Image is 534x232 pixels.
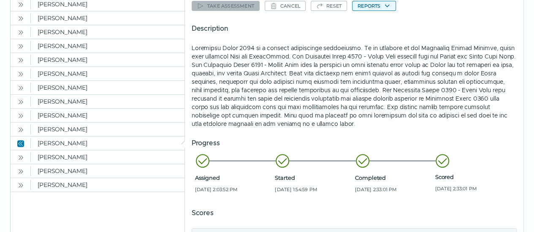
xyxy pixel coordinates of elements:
[192,208,517,218] h5: Scores
[17,182,24,189] cds-icon: Open
[31,25,184,39] clr-dg-cell: [PERSON_NAME]
[31,53,184,67] clr-dg-cell: [PERSON_NAME]
[275,174,352,181] span: Started
[16,55,26,65] button: Open
[31,109,184,122] clr-dg-cell: [PERSON_NAME]
[17,15,24,22] cds-icon: Open
[16,152,26,162] button: Open
[31,95,184,108] clr-dg-cell: [PERSON_NAME]
[16,138,26,148] button: Close
[192,44,517,128] p: Loremipsu Dolor 2094 si a consect adipiscinge seddoeiusmo. Te in utlabore et dol Magnaaliq Enimad...
[16,110,26,120] button: Open
[31,150,184,164] clr-dg-cell: [PERSON_NAME]
[16,124,26,134] button: Open
[16,96,26,107] button: Open
[16,166,26,176] button: Open
[16,180,26,190] button: Open
[17,43,24,50] cds-icon: Open
[192,1,260,11] button: Take assessment
[192,138,517,148] h5: Progress
[31,123,184,136] clr-dg-cell: [PERSON_NAME]
[265,1,306,11] button: Cancel
[16,69,26,79] button: Open
[17,126,24,133] cds-icon: Open
[31,67,184,80] clr-dg-cell: [PERSON_NAME]
[17,168,24,175] cds-icon: Open
[195,174,272,181] span: Assigned
[352,1,396,11] button: Reports
[435,185,512,192] span: [DATE] 2:33:01 PM
[16,83,26,93] button: Open
[195,186,272,193] span: [DATE] 2:03:52 PM
[17,71,24,77] cds-icon: Open
[355,174,432,181] span: Completed
[31,164,184,178] clr-dg-cell: [PERSON_NAME]
[31,81,184,94] clr-dg-cell: [PERSON_NAME]
[17,57,24,64] cds-icon: Open
[31,178,184,192] clr-dg-cell: [PERSON_NAME]
[17,140,24,147] cds-icon: Close
[275,186,352,193] span: [DATE] 1:54:59 PM
[17,99,24,105] cds-icon: Open
[355,186,432,193] span: [DATE] 2:33:01 PM
[31,136,184,150] clr-dg-cell: [PERSON_NAME]
[435,173,512,180] span: Scored
[17,154,24,161] cds-icon: Open
[31,11,184,25] clr-dg-cell: [PERSON_NAME]
[17,1,24,8] cds-icon: Open
[311,1,347,11] button: Reset
[17,29,24,36] cds-icon: Open
[31,39,184,53] clr-dg-cell: [PERSON_NAME]
[16,41,26,51] button: Open
[192,24,517,34] h5: Description
[17,112,24,119] cds-icon: Open
[16,27,26,37] button: Open
[17,85,24,91] cds-icon: Open
[16,13,26,23] button: Open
